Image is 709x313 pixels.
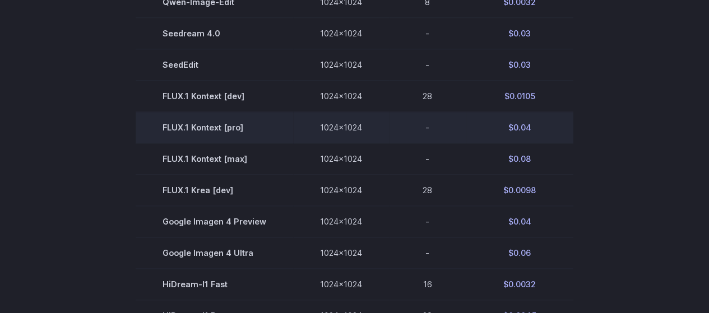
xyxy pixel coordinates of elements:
[466,237,573,269] td: $0.06
[136,237,293,269] td: Google Imagen 4 Ultra
[389,112,466,143] td: -
[466,112,573,143] td: $0.04
[389,143,466,175] td: -
[293,143,389,175] td: 1024x1024
[389,206,466,237] td: -
[136,175,293,206] td: FLUX.1 Krea [dev]
[389,17,466,49] td: -
[293,81,389,112] td: 1024x1024
[293,17,389,49] td: 1024x1024
[389,81,466,112] td: 28
[136,112,293,143] td: FLUX.1 Kontext [pro]
[293,237,389,269] td: 1024x1024
[466,143,573,175] td: $0.08
[466,175,573,206] td: $0.0098
[389,269,466,300] td: 16
[389,237,466,269] td: -
[293,269,389,300] td: 1024x1024
[389,49,466,80] td: -
[136,206,293,237] td: Google Imagen 4 Preview
[466,269,573,300] td: $0.0032
[466,206,573,237] td: $0.04
[293,206,389,237] td: 1024x1024
[293,175,389,206] td: 1024x1024
[293,112,389,143] td: 1024x1024
[136,17,293,49] td: Seedream 4.0
[136,269,293,300] td: HiDream-I1 Fast
[136,49,293,80] td: SeedEdit
[466,17,573,49] td: $0.03
[466,81,573,112] td: $0.0105
[293,49,389,80] td: 1024x1024
[136,81,293,112] td: FLUX.1 Kontext [dev]
[389,175,466,206] td: 28
[466,49,573,80] td: $0.03
[136,143,293,175] td: FLUX.1 Kontext [max]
